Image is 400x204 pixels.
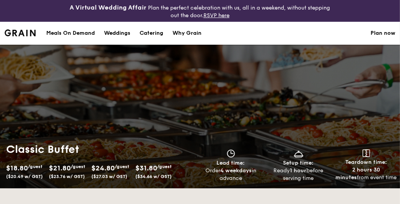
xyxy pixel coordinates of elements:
[135,174,172,179] span: ($34.66 w/ GST)
[168,22,206,45] a: Why Grain
[5,29,36,36] a: Logotype
[336,167,380,181] strong: 2 hours 30 minutes
[6,174,43,179] span: ($20.49 w/ GST)
[200,167,262,182] div: Order in advance
[290,167,307,174] strong: 1 hour
[217,160,245,166] span: Lead time:
[371,22,395,45] a: Plan now
[135,164,157,172] span: $31.80
[104,22,130,45] div: Weddings
[91,174,127,179] span: ($27.03 w/ GST)
[6,142,197,156] h1: Classic Buffet
[172,22,202,45] div: Why Grain
[70,3,146,12] h4: A Virtual Wedding Affair
[345,159,387,165] span: Teardown time:
[5,29,36,36] img: Grain
[99,22,135,45] a: Weddings
[91,164,115,172] span: $24.80
[363,149,370,157] img: icon-teardown.65201eee.svg
[203,12,229,19] a: RSVP here
[49,174,85,179] span: ($23.76 w/ GST)
[268,167,329,182] div: Ready before serving time
[42,22,99,45] a: Meals On Demand
[140,22,163,45] div: Catering
[115,164,129,169] span: /guest
[49,164,71,172] span: $21.80
[46,22,95,45] div: Meals On Demand
[6,164,28,172] span: $18.80
[283,160,314,166] span: Setup time:
[71,164,85,169] span: /guest
[225,149,237,158] img: icon-clock.2db775ea.svg
[157,164,172,169] span: /guest
[293,149,304,158] img: icon-dish.430c3a2e.svg
[335,166,397,181] div: from event time
[220,167,252,174] strong: 4 weekdays
[28,164,42,169] span: /guest
[67,3,333,19] div: Plan the perfect celebration with us, all in a weekend, without stepping out the door.
[135,22,168,45] a: Catering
